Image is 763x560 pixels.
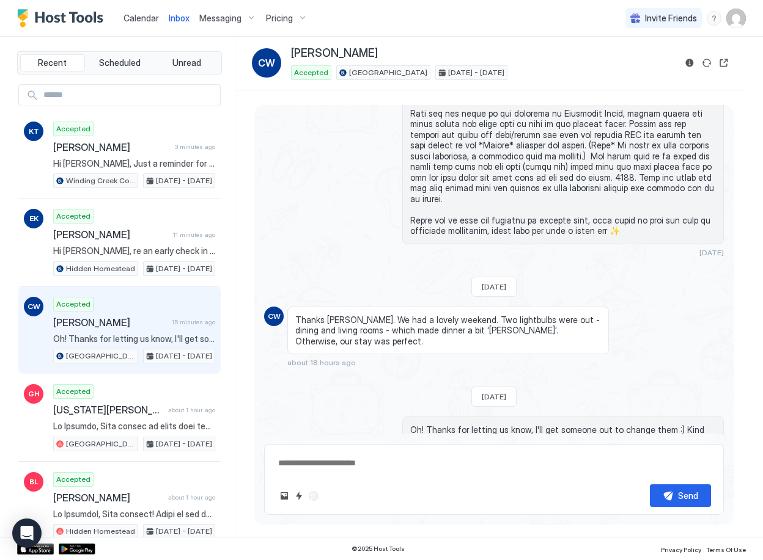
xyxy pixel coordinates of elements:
[53,158,215,169] span: Hi [PERSON_NAME], Just a reminder for your upcoming stay at [GEOGRAPHIC_DATA]. I hope you are loo...
[154,54,219,71] button: Unread
[707,11,721,26] div: menu
[661,546,701,553] span: Privacy Policy
[20,54,85,71] button: Recent
[352,545,405,553] span: © 2025 Host Tools
[12,518,42,548] div: Open Intercom Messenger
[410,424,716,446] span: Oh! Thanks for letting us know, I'll get someone out to change them :) Kind Regards, [PERSON_NAME]
[268,311,281,322] span: CW
[17,544,54,555] a: App Store
[295,315,601,347] span: Thanks [PERSON_NAME]. We had a lovely weekend. Two lightbulbs were out - dining and living rooms ...
[53,141,170,153] span: [PERSON_NAME]
[699,248,724,257] span: [DATE]
[258,56,275,70] span: CW
[678,489,698,502] div: Send
[53,245,215,256] span: Hi [PERSON_NAME], re an early check in please get back in contact with us the week of your stay a...
[28,301,40,312] span: CW
[53,509,215,520] span: Lo Ipsumdol, Sita consect! Adipi el sed doe te inci utla! 😁✨ E dolo magnaa en adm ve quisnos exer...
[39,85,220,106] input: Input Field
[56,299,90,310] span: Accepted
[66,526,135,537] span: Hidden Homestead
[199,13,241,24] span: Messaging
[56,123,90,134] span: Accepted
[28,388,40,399] span: GH
[29,126,39,137] span: KT
[56,386,90,397] span: Accepted
[56,474,90,485] span: Accepted
[156,175,212,186] span: [DATE] - [DATE]
[726,9,746,28] div: User profile
[168,493,215,501] span: about 1 hour ago
[661,542,701,555] a: Privacy Policy
[287,358,356,367] span: about 18 hours ago
[59,544,95,555] a: Google Play Store
[53,404,163,416] span: [US_STATE][PERSON_NAME]
[277,489,292,503] button: Upload image
[682,56,697,70] button: Reservation information
[17,9,109,27] a: Host Tools Logo
[172,318,215,326] span: 15 minutes ago
[53,492,163,504] span: [PERSON_NAME]
[29,476,39,487] span: BL
[156,438,212,449] span: [DATE] - [DATE]
[294,67,328,78] span: Accepted
[482,282,506,291] span: [DATE]
[156,351,212,362] span: [DATE] - [DATE]
[292,489,306,503] button: Quick reply
[53,421,215,432] span: Lo Ipsumdo, Sita consec ad elits doei tem inci utl etdo magn aliquaenima minim veni quis. Nos exe...
[717,56,731,70] button: Open reservation
[650,484,711,507] button: Send
[66,175,135,186] span: Winding Creek Cottage
[17,51,222,75] div: tab-group
[349,67,427,78] span: [GEOGRAPHIC_DATA]
[266,13,293,24] span: Pricing
[56,211,90,222] span: Accepted
[87,54,152,71] button: Scheduled
[156,526,212,537] span: [DATE] - [DATE]
[448,67,504,78] span: [DATE] - [DATE]
[706,542,746,555] a: Terms Of Use
[482,392,506,401] span: [DATE]
[156,263,212,274] span: [DATE] - [DATE]
[173,231,215,239] span: 11 minutes ago
[645,13,697,24] span: Invite Friends
[169,13,190,23] span: Inbox
[706,546,746,553] span: Terms Of Use
[29,213,39,224] span: EK
[66,438,135,449] span: [GEOGRAPHIC_DATA]
[99,57,141,68] span: Scheduled
[123,12,159,24] a: Calendar
[53,228,168,241] span: [PERSON_NAME]
[169,12,190,24] a: Inbox
[38,57,67,68] span: Recent
[175,143,215,151] span: 3 minutes ago
[66,263,135,274] span: Hidden Homestead
[172,57,201,68] span: Unread
[53,316,167,329] span: [PERSON_NAME]
[66,351,135,362] span: [GEOGRAPHIC_DATA]
[699,56,714,70] button: Sync reservation
[53,333,215,344] span: Oh! Thanks for letting us know, I'll get someone out to change them :) Kind Regards, [PERSON_NAME]
[291,46,378,60] span: [PERSON_NAME]
[168,406,215,414] span: about 1 hour ago
[123,13,159,23] span: Calendar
